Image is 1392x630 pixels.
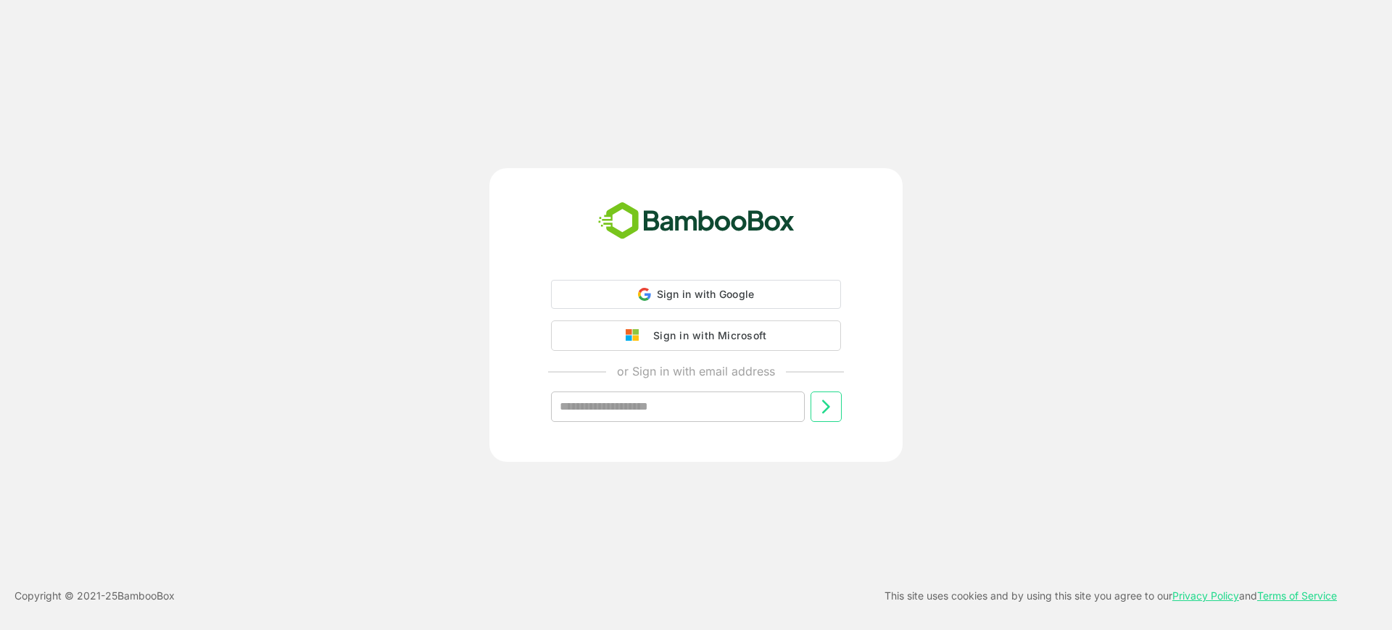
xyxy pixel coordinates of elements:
div: Sign in with Google [551,280,841,309]
a: Terms of Service [1257,589,1337,602]
div: Sign in with Microsoft [646,326,766,345]
button: Sign in with Microsoft [551,320,841,351]
span: Sign in with Google [657,288,755,300]
img: bamboobox [590,197,803,245]
p: or Sign in with email address [617,362,775,380]
a: Privacy Policy [1172,589,1239,602]
img: google [626,329,646,342]
p: This site uses cookies and by using this site you agree to our and [884,587,1337,605]
p: Copyright © 2021- 25 BambooBox [14,587,175,605]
